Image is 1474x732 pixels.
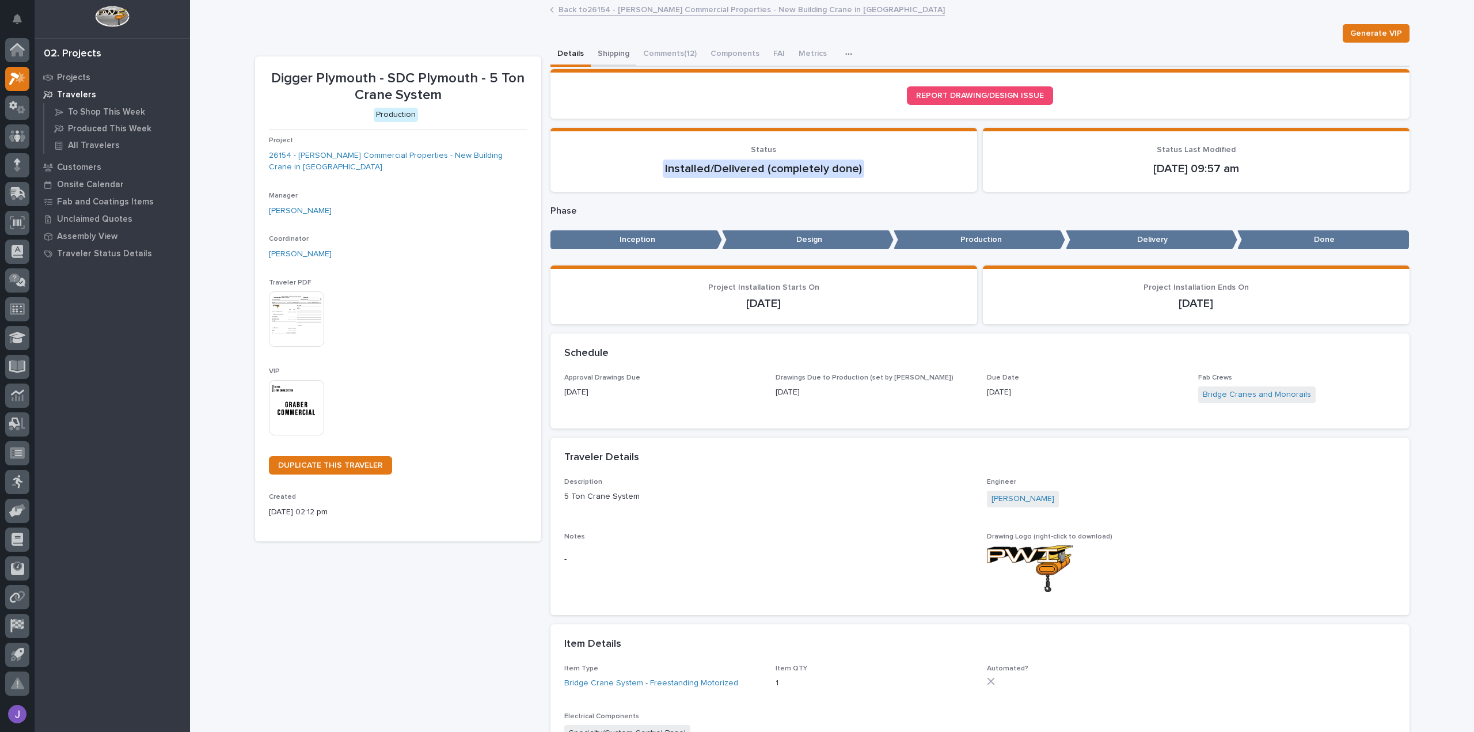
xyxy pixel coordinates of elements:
[559,2,945,16] a: Back to26154 - [PERSON_NAME] Commercial Properties - New Building Crane in [GEOGRAPHIC_DATA]
[751,146,776,154] span: Status
[591,43,636,67] button: Shipping
[269,150,527,174] a: 26154 - [PERSON_NAME] Commercial Properties - New Building Crane in [GEOGRAPHIC_DATA]
[987,665,1028,672] span: Automated?
[35,69,190,86] a: Projects
[269,456,392,475] a: DUPLICATE THIS TRAVELER
[987,545,1073,592] img: dBNS_Nm6heEp4Ndl3KRlvwvS2Mro8YVKjINgbk4fJfs
[564,386,762,399] p: [DATE]
[35,227,190,245] a: Assembly View
[894,230,1065,249] p: Production
[987,479,1016,486] span: Engineer
[68,124,151,134] p: Produced This Week
[44,104,190,120] a: To Shop This Week
[663,160,864,178] div: Installed/Delivered (completely done)
[269,368,280,375] span: VIP
[1198,374,1232,381] span: Fab Crews
[564,347,609,360] h2: Schedule
[44,137,190,153] a: All Travelers
[564,533,585,540] span: Notes
[374,108,418,122] div: Production
[564,479,602,486] span: Description
[5,702,29,726] button: users-avatar
[1343,24,1410,43] button: Generate VIP
[269,248,332,260] a: [PERSON_NAME]
[44,120,190,136] a: Produced This Week
[35,245,190,262] a: Traveler Status Details
[776,386,973,399] p: [DATE]
[1144,283,1249,291] span: Project Installation Ends On
[564,491,973,503] p: 5 Ton Crane System
[269,494,296,500] span: Created
[35,176,190,193] a: Onsite Calendar
[1157,146,1236,154] span: Status Last Modified
[997,297,1396,310] p: [DATE]
[564,677,738,689] a: Bridge Crane System - Freestanding Motorized
[5,7,29,31] button: Notifications
[550,230,722,249] p: Inception
[269,137,293,144] span: Project
[776,677,973,689] p: 1
[1350,26,1402,40] span: Generate VIP
[269,506,527,518] p: [DATE] 02:12 pm
[57,162,101,173] p: Customers
[57,249,152,259] p: Traveler Status Details
[987,374,1019,381] span: Due Date
[269,70,527,104] p: Digger Plymouth - SDC Plymouth - 5 Ton Crane System
[68,141,120,151] p: All Travelers
[57,180,124,190] p: Onsite Calendar
[564,638,621,651] h2: Item Details
[68,107,145,117] p: To Shop This Week
[987,533,1112,540] span: Drawing Logo (right-click to download)
[550,206,1410,217] p: Phase
[57,214,132,225] p: Unclaimed Quotes
[35,158,190,176] a: Customers
[907,86,1053,105] a: REPORT DRAWING/DESIGN ISSUE
[997,162,1396,176] p: [DATE] 09:57 am
[564,665,598,672] span: Item Type
[269,236,309,242] span: Coordinator
[776,374,953,381] span: Drawings Due to Production (set by [PERSON_NAME])
[776,665,807,672] span: Item QTY
[57,73,90,83] p: Projects
[636,43,704,67] button: Comments (12)
[987,386,1184,399] p: [DATE]
[269,279,311,286] span: Traveler PDF
[35,86,190,103] a: Travelers
[95,6,129,27] img: Workspace Logo
[35,193,190,210] a: Fab and Coatings Items
[57,232,117,242] p: Assembly View
[1066,230,1237,249] p: Delivery
[57,197,154,207] p: Fab and Coatings Items
[1237,230,1409,249] p: Done
[991,493,1054,505] a: [PERSON_NAME]
[564,374,640,381] span: Approval Drawings Due
[564,553,973,566] p: -
[564,713,639,720] span: Electrical Components
[269,192,298,199] span: Manager
[564,452,639,464] h2: Traveler Details
[792,43,834,67] button: Metrics
[278,461,383,469] span: DUPLICATE THIS TRAVELER
[1203,389,1311,401] a: Bridge Cranes and Monorails
[564,297,963,310] p: [DATE]
[57,90,96,100] p: Travelers
[916,92,1044,100] span: REPORT DRAWING/DESIGN ISSUE
[722,230,894,249] p: Design
[704,43,766,67] button: Components
[269,205,332,217] a: [PERSON_NAME]
[35,210,190,227] a: Unclaimed Quotes
[766,43,792,67] button: FAI
[708,283,819,291] span: Project Installation Starts On
[14,14,29,32] div: Notifications
[44,48,101,60] div: 02. Projects
[550,43,591,67] button: Details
